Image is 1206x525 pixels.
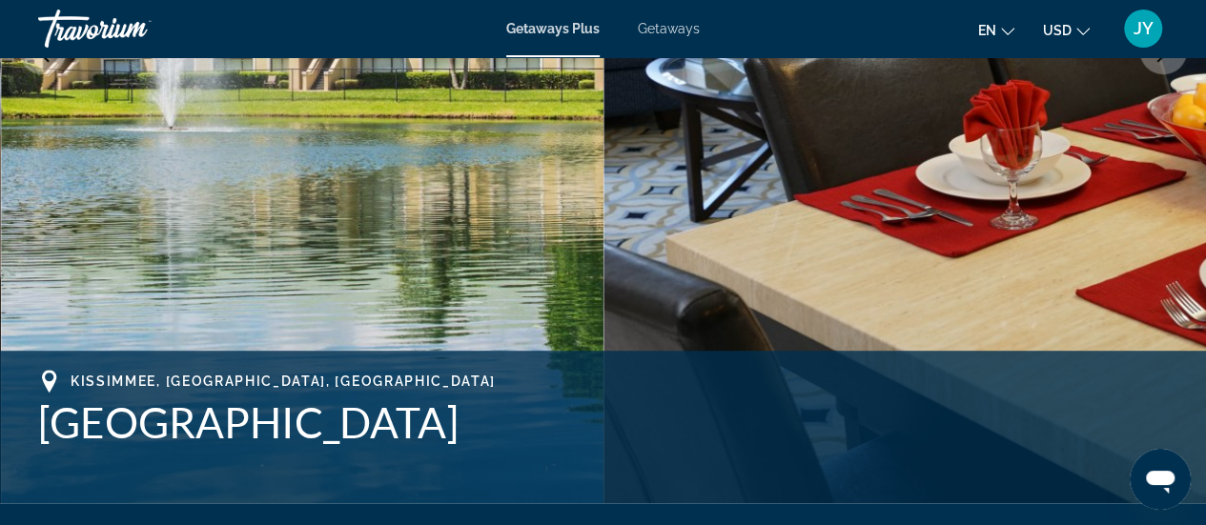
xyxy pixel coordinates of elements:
span: Kissimmee, [GEOGRAPHIC_DATA], [GEOGRAPHIC_DATA] [71,374,496,389]
h1: [GEOGRAPHIC_DATA] [38,397,1168,447]
span: JY [1134,19,1154,38]
iframe: Button to launch messaging window [1130,449,1191,510]
button: Change language [978,16,1014,44]
a: Getaways Plus [506,21,600,36]
button: Change currency [1043,16,1090,44]
a: Travorium [38,4,229,53]
span: USD [1043,23,1072,38]
span: en [978,23,996,38]
a: Getaways [638,21,700,36]
button: User Menu [1118,9,1168,49]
